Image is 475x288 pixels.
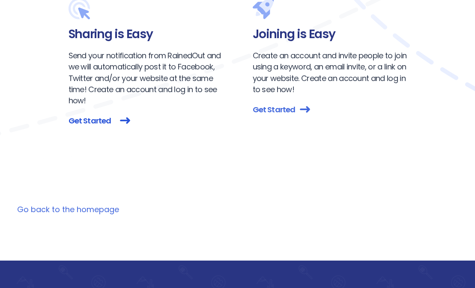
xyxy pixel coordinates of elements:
[253,104,407,115] a: Get Started
[17,204,119,215] a: Go back to the homepage
[69,50,223,106] div: Send your notification from RainedOut and we will automatically post it to Facebook, Twitter and/...
[69,27,223,42] div: Sharing is Easy
[253,27,407,42] div: Joining is Easy
[253,50,407,95] div: Create an account and invite people to join using a keyword, an email invite, or a link on your w...
[69,115,223,126] a: Get Started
